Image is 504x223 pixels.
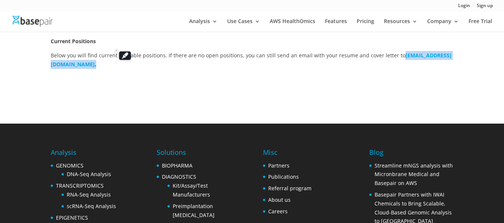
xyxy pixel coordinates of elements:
[469,19,492,31] a: Free Trial
[325,19,347,31] a: Features
[268,185,312,192] a: Referral program
[477,3,493,11] a: Sign up
[56,182,104,189] a: TRANSCRIPTOMICS
[95,61,96,68] b: .
[13,16,53,26] img: Basepair
[67,171,111,178] a: DNA-Seq Analysis
[51,51,454,69] p: Below you will find current available positions. If there are no open positions, you can still se...
[56,214,88,221] a: EPIGENETICS
[189,19,217,31] a: Analysis
[458,3,470,11] a: Login
[56,162,84,169] a: GENOMICS
[270,19,315,31] a: AWS HealthOmics
[268,162,289,169] a: Partners
[162,162,192,169] a: BIOPHARMA
[268,173,299,180] a: Publications
[157,147,241,161] h4: Solutions
[227,19,260,31] a: Use Cases
[375,162,453,187] a: Streamline mNGS analysis with Micronbrane Medical and Basepair on AWS
[427,19,459,31] a: Company
[268,208,288,215] a: Careers
[369,147,453,161] h4: Blog
[162,173,196,180] a: DIAGNOSTICS
[384,19,417,31] a: Resources
[263,147,312,161] h4: Misc
[51,147,128,161] h4: Analysis
[357,19,374,31] a: Pricing
[67,191,111,198] a: RNA-Seq Analysis
[173,203,215,219] a: Preimplantation [MEDICAL_DATA]
[173,182,210,198] a: Kit/Assay/Test Manufacturers
[67,203,116,210] a: scRNA-Seq Analysis
[268,196,291,203] a: About us
[51,38,96,45] strong: Current Positions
